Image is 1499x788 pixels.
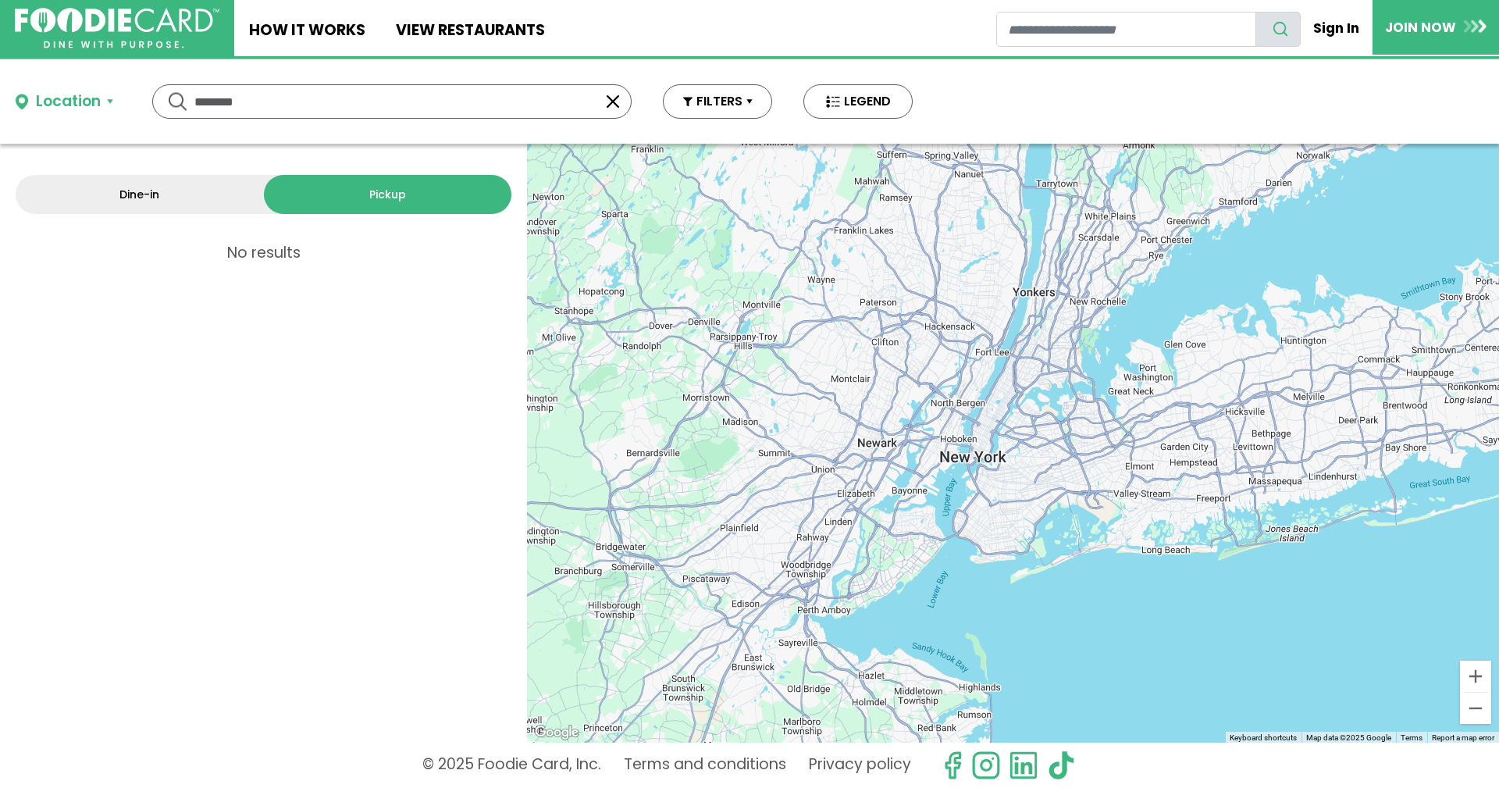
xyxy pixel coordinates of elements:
[1301,11,1373,45] a: Sign In
[36,91,101,113] div: Location
[1230,733,1297,743] button: Keyboard shortcuts
[1255,12,1301,47] button: search
[1432,733,1494,742] a: Report a map error
[996,12,1256,47] input: restaurant search
[531,722,582,743] a: Open this area in Google Maps (opens a new window)
[16,175,264,214] a: Dine-in
[422,751,601,780] p: © 2025 Foodie Card, Inc.
[938,751,967,780] svg: check us out on facebook
[624,751,786,780] a: Terms and conditions
[264,175,512,214] a: Pickup
[15,8,219,49] img: FoodieCard; Eat, Drink, Save, Donate
[16,91,113,113] button: Location
[1460,661,1491,692] button: Zoom in
[1401,733,1422,742] a: Terms
[531,722,582,743] img: Google
[663,84,772,119] button: FILTERS
[1009,751,1038,780] img: linkedin.svg
[1046,751,1076,780] img: tiktok.svg
[803,84,913,119] button: LEGEND
[809,751,911,780] a: Privacy policy
[4,245,523,260] p: No results
[1460,693,1491,724] button: Zoom out
[1306,733,1391,742] span: Map data ©2025 Google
